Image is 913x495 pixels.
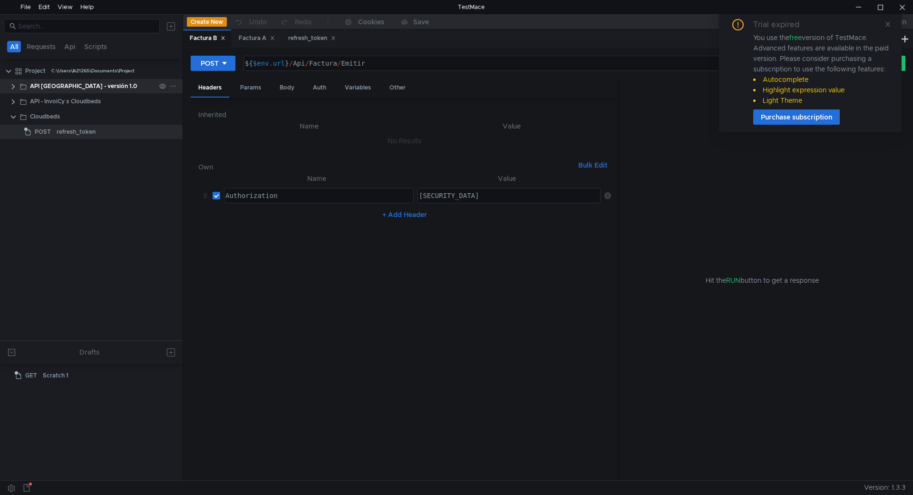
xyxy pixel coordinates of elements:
div: Undo [249,16,267,28]
div: Body [272,79,302,97]
nz-embed-empty: No Results [388,137,421,145]
div: You use the version of TestMace. Advanced features are available in the paid version. Please cons... [753,32,890,106]
div: Redo [295,16,311,28]
div: Trial expired [753,19,811,30]
div: Scratch 1 [43,368,68,383]
input: Search... [18,21,154,31]
div: Cookies [358,16,384,28]
button: Scripts [81,41,110,52]
button: Undo [227,15,273,29]
div: refresh_token [288,33,336,43]
li: Autocomplete [753,74,890,85]
span: Version: 1.3.3 [864,481,905,495]
div: Other [382,79,413,97]
div: POST [201,58,219,69]
button: POST [191,56,235,71]
h6: Own [198,161,574,173]
div: Factura A [239,33,275,43]
li: Light Theme [753,95,890,106]
span: RUN [726,276,740,285]
div: API [GEOGRAPHIC_DATA] - versión 1.0 [30,79,137,93]
span: free [789,33,802,42]
li: Highlight expression value [753,85,890,95]
button: Create New [187,17,227,27]
div: Project [25,64,46,78]
div: Auth [305,79,334,97]
button: Api [61,41,78,52]
th: Value [414,173,601,184]
div: Factura B [190,33,225,43]
div: Params [233,79,269,97]
div: Drafts [79,346,99,358]
div: Cloudbeds [30,109,60,124]
div: Variables [337,79,379,97]
button: + Add Header [379,209,431,220]
span: Hit the button to get a response [706,275,819,286]
th: Name [206,120,412,132]
span: GET [25,368,37,383]
button: Purchase subscription [753,109,840,125]
th: Value [412,120,611,132]
button: Redo [273,15,318,29]
button: All [7,41,21,52]
div: API - InvoiCy x Cloudbeds [30,94,101,109]
button: Requests [24,41,58,52]
div: Save [413,19,429,25]
div: C:\Users\lk21265\Documents\Project [51,64,135,78]
div: Headers [191,79,229,98]
h6: Inherited [198,109,611,120]
button: Bulk Edit [574,159,611,171]
th: Name [220,173,414,184]
span: POST [35,125,51,139]
div: refresh_token [57,125,96,139]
